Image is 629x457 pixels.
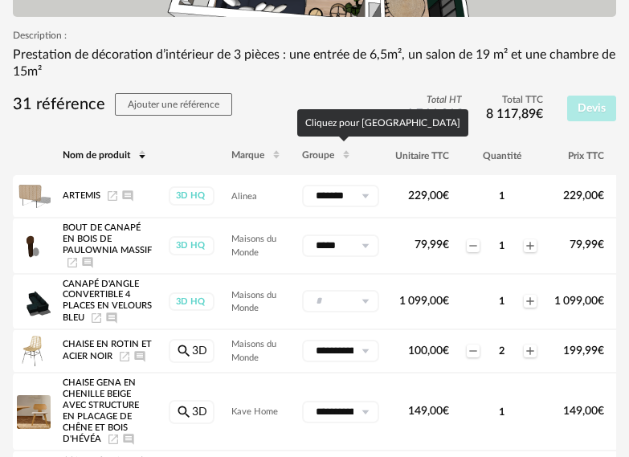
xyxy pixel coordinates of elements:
span: Plus icon [524,345,537,357]
span: 79,99 [570,239,604,251]
span: Devis [578,103,606,114]
span: Ajouter un commentaire [105,313,118,322]
div: Sélectionner un groupe [302,290,379,312]
span: Plus icon [524,239,537,252]
a: Magnify icon3D [169,400,214,424]
a: 3D HQ [168,186,215,205]
div: 1 [481,295,522,308]
span: Kave Home [231,407,278,416]
div: Sélectionner un groupe [302,235,379,257]
span: 79,99 [415,239,449,251]
span: 6 764,91 [405,108,462,120]
a: Magnify icon3D [169,339,214,363]
span: Total HT [405,94,462,107]
img: Product pack shot [17,334,51,368]
h5: Description : [13,30,616,43]
a: 3D HQ [168,292,215,311]
span: Ajouter une référence [128,100,219,109]
span: 1 099,00 [399,296,449,307]
span: € [598,345,604,357]
div: 3D HQ [169,292,214,311]
span: € [598,406,604,417]
img: Product pack shot [17,395,51,429]
a: Launch icon [107,435,120,443]
span: € [598,239,604,251]
span: 229,00 [563,190,604,202]
img: Product pack shot [17,179,51,213]
div: Sélectionner un groupe [302,340,379,362]
span: 8 117,89 [486,108,543,120]
div: 2 [481,345,522,357]
span: 149,00 [408,406,449,417]
span: Total TTC [486,94,543,107]
span: Ajouter un commentaire [122,435,135,443]
span: Alinea [231,192,257,201]
a: Launch icon [66,257,79,266]
span: ARTEMIS [63,191,100,200]
button: Devis [567,96,617,121]
span: € [443,296,449,307]
span: Marque [231,150,264,160]
span: Ajouter un commentaire [133,352,146,361]
span: Chaise en rotin et acier noir [63,341,152,361]
span: Nom de produit [63,150,130,160]
span: € [443,345,449,357]
span: Chaise Gena en chenille beige avec structure en placage de chêne et bois d'hévéa [63,379,139,444]
span: Maisons du Monde [231,291,276,313]
div: Cliquez pour [GEOGRAPHIC_DATA] [297,109,468,137]
span: € [598,190,604,202]
span: Maisons du Monde [231,340,276,362]
span: Minus icon [467,239,480,252]
span: € [443,190,449,202]
span: Plus icon [524,295,537,308]
div: Sélectionner un groupe [302,401,379,423]
span: € [536,108,543,120]
p: Prestation de décoration d’intérieur de 3 pièces : une entrée de 6,5m², un salon de 19 m² et une ... [13,47,616,80]
span: 100,00 [408,345,449,357]
span: 199,99 [563,345,604,357]
a: Launch icon [90,313,103,322]
span: Bout de canapé en bois de paulownia massif [63,223,152,255]
span: Groupe [302,150,334,160]
span: € [443,239,449,251]
div: 1 [481,239,522,252]
h3: 31 référence [13,93,232,116]
span: Magnify icon [176,345,192,357]
a: Launch icon [118,352,131,361]
span: Canapé d'angle convertible 4 places en velours bleu [63,280,152,322]
span: 229,00 [408,190,449,202]
th: Quantité [457,137,546,175]
span: 149,00 [563,406,604,417]
span: Ajouter un commentaire [81,257,94,266]
span: € [455,108,462,120]
div: 3D HQ [169,236,214,255]
a: Launch icon [106,191,119,200]
div: Sélectionner un groupe [302,185,379,207]
th: Unitaire TTC [387,137,457,175]
span: Ajouter un commentaire [121,191,134,200]
span: € [598,296,604,307]
div: 3D HQ [169,186,214,205]
div: 1 [481,406,522,418]
span: € [443,406,449,417]
span: Minus icon [467,345,480,357]
div: 1 [481,190,522,202]
span: 1 099,00 [554,296,604,307]
img: Product pack shot [17,229,51,263]
span: Magnify icon [176,406,192,417]
th: Prix TTC [546,137,612,175]
img: Product pack shot [17,284,51,318]
a: 3D HQ [168,236,215,255]
span: Maisons du Monde [231,235,276,257]
button: Ajouter une référence [115,93,232,116]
